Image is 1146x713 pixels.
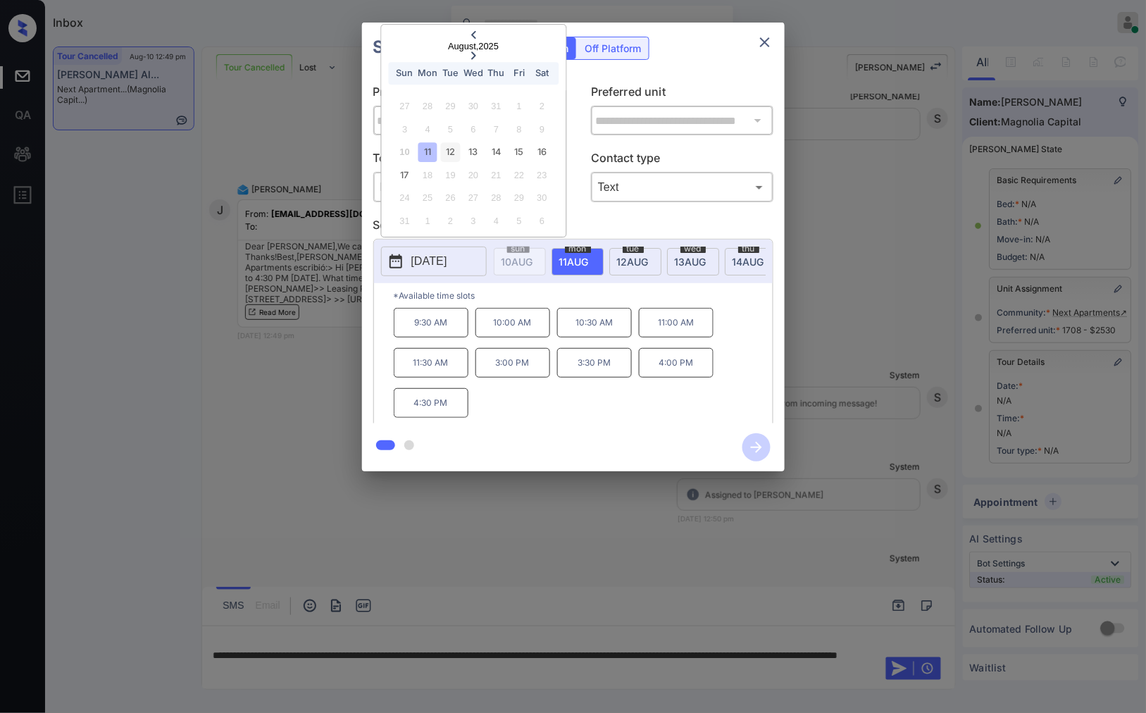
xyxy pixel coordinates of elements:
p: *Available time slots [394,283,773,308]
p: 3:30 PM [557,348,632,378]
div: month 2025-08 [386,95,561,232]
div: Not available Saturday, September 6th, 2025 [532,211,552,230]
div: Not available Tuesday, August 5th, 2025 [441,120,460,139]
div: Wed [464,64,483,83]
p: Select slot [373,216,773,239]
div: Off Platform [578,37,649,59]
p: Contact type [591,149,773,172]
div: Not available Sunday, August 3rd, 2025 [395,120,414,139]
button: [DATE] [381,247,487,276]
div: Not available Thursday, August 7th, 2025 [487,120,506,139]
p: Preferred unit [591,83,773,106]
div: date-select [667,248,719,275]
div: Not available Tuesday, September 2nd, 2025 [441,211,460,230]
div: Not available Sunday, August 10th, 2025 [395,143,414,162]
p: 10:30 AM [557,308,632,337]
div: Not available Saturday, August 30th, 2025 [532,189,552,208]
span: mon [565,244,591,253]
div: Tue [441,64,460,83]
div: date-select [552,248,604,275]
div: Not available Friday, August 22nd, 2025 [510,166,529,185]
div: Not available Wednesday, August 20th, 2025 [464,166,483,185]
div: Choose Friday, August 15th, 2025 [510,143,529,162]
button: btn-next [734,429,779,466]
div: Not available Friday, September 5th, 2025 [510,211,529,230]
span: 11 AUG [559,256,589,268]
div: Choose Monday, August 11th, 2025 [418,143,437,162]
span: 12 AUG [617,256,649,268]
span: wed [680,244,706,253]
div: Choose Wednesday, August 13th, 2025 [464,143,483,162]
div: Not available Tuesday, July 29th, 2025 [441,97,460,116]
div: Text [594,175,770,199]
div: Not available Tuesday, August 26th, 2025 [441,189,460,208]
div: date-select [725,248,777,275]
div: Sun [395,64,414,83]
div: Fri [510,64,529,83]
p: 11:30 AM [394,348,468,378]
p: 4:00 PM [639,348,714,378]
div: Choose Sunday, August 17th, 2025 [395,166,414,185]
div: Not available Saturday, August 9th, 2025 [532,120,552,139]
p: Tour type [373,149,556,172]
div: Not available Saturday, August 23rd, 2025 [532,166,552,185]
div: Not available Monday, September 1st, 2025 [418,211,437,230]
div: Not available Monday, August 25th, 2025 [418,189,437,208]
h2: Schedule Tour [362,23,506,72]
p: 9:30 AM [394,308,468,337]
div: Not available Friday, August 1st, 2025 [510,97,529,116]
span: 14 AUG [733,256,764,268]
div: Not available Thursday, September 4th, 2025 [487,211,506,230]
button: close [751,28,779,56]
div: Not available Sunday, August 31st, 2025 [395,211,414,230]
div: Not available Saturday, August 2nd, 2025 [532,97,552,116]
p: 3:00 PM [475,348,550,378]
div: Not available Thursday, August 28th, 2025 [487,189,506,208]
div: Not available Monday, August 18th, 2025 [418,166,437,185]
div: Not available Thursday, August 21st, 2025 [487,166,506,185]
div: Not available Wednesday, August 6th, 2025 [464,120,483,139]
div: Not available Sunday, August 24th, 2025 [395,189,414,208]
div: Not available Tuesday, August 19th, 2025 [441,166,460,185]
div: In Person [377,175,552,199]
span: 13 AUG [675,256,706,268]
div: Not available Friday, August 8th, 2025 [510,120,529,139]
p: 11:00 AM [639,308,714,337]
div: Choose Saturday, August 16th, 2025 [532,143,552,162]
p: Preferred community [373,83,556,106]
div: Not available Wednesday, September 3rd, 2025 [464,211,483,230]
div: Thu [487,64,506,83]
span: thu [738,244,759,253]
div: Not available Monday, August 4th, 2025 [418,120,437,139]
div: Not available Wednesday, July 30th, 2025 [464,97,483,116]
p: 4:30 PM [394,388,468,418]
div: Choose Thursday, August 14th, 2025 [487,143,506,162]
div: Choose Tuesday, August 12th, 2025 [441,143,460,162]
div: Not available Monday, July 28th, 2025 [418,97,437,116]
div: Not available Friday, August 29th, 2025 [510,189,529,208]
div: Not available Sunday, July 27th, 2025 [395,97,414,116]
div: Sat [532,64,552,83]
div: Mon [418,64,437,83]
div: Not available Thursday, July 31st, 2025 [487,97,506,116]
p: [DATE] [411,253,447,270]
div: date-select [609,248,661,275]
p: 10:00 AM [475,308,550,337]
div: Not available Wednesday, August 27th, 2025 [464,189,483,208]
span: tue [623,244,644,253]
